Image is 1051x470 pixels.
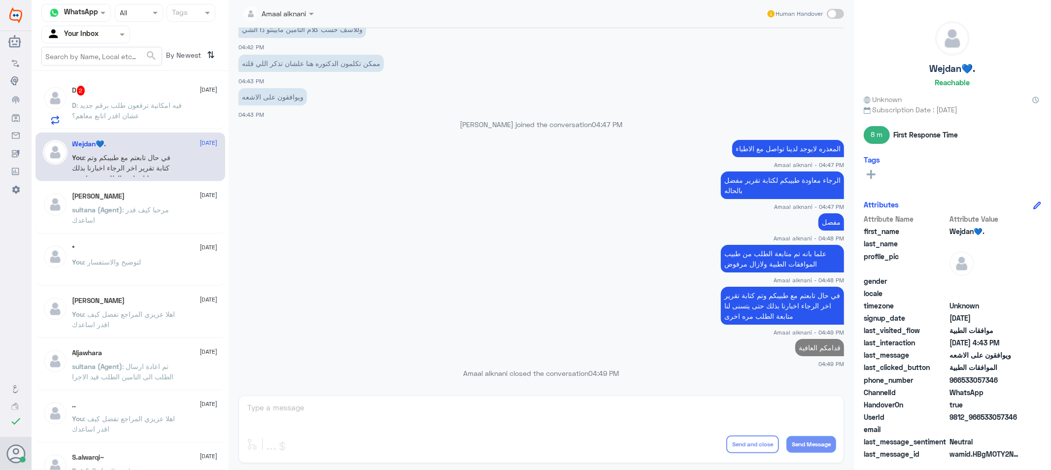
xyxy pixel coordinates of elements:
span: phone_number [864,375,948,385]
span: wamid.HBgMOTY2NTMzMDU3MzQ2FQIAEhgUM0FEQTM3Rjk3NDhBODYzQjE5MTAA [949,449,1021,459]
div: Tags [170,7,188,20]
p: 28/9/2025, 4:48 PM [818,213,844,231]
p: 28/9/2025, 4:48 PM [721,245,844,272]
span: 04:49 PM [818,360,844,368]
span: 8 m [864,126,890,144]
img: defaultAdmin.png [43,297,68,321]
img: yourInbox.svg [47,27,62,42]
span: 04:49 PM [589,369,619,377]
p: 28/9/2025, 4:42 PM [238,21,366,38]
span: Unknown [864,94,902,104]
span: last_clicked_button [864,362,948,372]
span: first_name [864,226,948,236]
span: 9812_966533057346 [949,412,1021,422]
i: ⇅ [207,47,215,63]
span: true [949,400,1021,410]
span: Human Handover [776,9,823,18]
span: Amaal alknani - 04:47 PM [774,161,844,169]
span: email [864,424,948,435]
span: last_interaction [864,337,948,348]
span: last_message_id [864,449,948,459]
span: 2 [77,86,85,96]
span: search [145,50,157,62]
h5: D [72,86,85,96]
span: Amaal alknani - 04:48 PM [774,234,844,242]
span: : في حال تابعتم مع طبيبكم وتم كتابة تقرير اخر الرجاء اخبارنا بذلك حتى يتسنى لنا متابعة الطلب مره ... [72,153,183,182]
span: Amaal alknani - 04:49 PM [774,328,844,336]
h5: Ahmed [72,192,125,201]
span: null [949,276,1021,286]
h6: Attributes [864,200,899,209]
span: Attribute Name [864,214,948,224]
span: 04:42 PM [238,44,264,50]
span: last_message [864,350,948,360]
span: You [72,310,84,318]
button: Send Message [786,436,836,453]
img: defaultAdmin.png [43,140,68,165]
span: : تم اعادة ارسال الطلب الى التامين الطلب قيد الاجرا [72,362,174,381]
button: search [145,48,157,64]
span: Unknown [949,301,1021,311]
span: [DATE] [200,295,218,304]
h5: ° [72,244,75,253]
img: defaultAdmin.png [43,244,68,269]
img: defaultAdmin.png [936,22,969,55]
span: [DATE] [200,452,218,461]
span: 0 [949,436,1021,447]
img: whatsapp.png [47,5,62,20]
h5: Wejdan💙. [930,63,976,74]
span: You [72,258,84,266]
img: defaultAdmin.png [43,86,68,110]
span: ويوافقون على الاشعه [949,350,1021,360]
span: : اهلا عزيزي المراجع تفضل كيف اقدر اساعدك [72,414,175,433]
h6: Tags [864,155,880,164]
span: You [72,153,84,162]
button: Avatar [6,444,25,463]
span: Amaal alknani - 04:47 PM [774,202,844,211]
p: 28/9/2025, 4:47 PM [732,140,844,157]
img: defaultAdmin.png [949,251,974,276]
input: Search by Name, Local etc… [42,47,162,65]
span: 966533057346 [949,375,1021,385]
p: 28/9/2025, 4:47 PM [721,171,844,199]
span: 2 [949,387,1021,398]
span: last_visited_flow [864,325,948,336]
span: Subscription Date : [DATE] [864,104,1041,115]
span: null [949,288,1021,299]
h5: S.alwarqi~ [72,453,105,462]
span: [DATE] [200,138,218,147]
span: 04:43 PM [238,78,264,84]
p: 28/9/2025, 4:49 PM [795,339,844,356]
span: [DATE] [200,191,218,200]
span: last_name [864,238,948,249]
span: 04:47 PM [592,120,623,129]
span: UserId [864,412,948,422]
span: sultana (Agent) [72,362,123,370]
p: 28/9/2025, 4:49 PM [721,287,844,325]
p: 28/9/2025, 4:43 PM [238,55,384,72]
i: check [10,415,22,427]
h5: Wejdan💙. [72,140,106,148]
p: 28/9/2025, 4:43 PM [238,88,307,105]
img: Widebot Logo [9,7,22,23]
img: defaultAdmin.png [43,192,68,217]
p: [PERSON_NAME] joined the conversation [238,119,844,130]
span: 2025-09-28T13:43:37.615Z [949,337,1021,348]
span: First Response Time [893,130,958,140]
span: Attribute Value [949,214,1021,224]
span: : فيه امكانية ترفعون طلب برقم جديد عشان اقدر اتابع معاهم؟ [72,101,182,120]
span: [DATE] [200,347,218,356]
span: [DATE] [200,243,218,252]
span: : لتوضيح والاستفسار [84,258,141,266]
span: null [949,424,1021,435]
span: Wejdan💙. [949,226,1021,236]
span: You [72,414,84,423]
p: Amaal alknani closed the conversation [238,368,844,378]
span: Amaal alknani - 04:48 PM [774,276,844,284]
h5: Ahmad Mansi [72,297,125,305]
span: D [72,101,77,109]
span: locale [864,288,948,299]
span: timezone [864,301,948,311]
h6: Reachable [935,78,970,87]
img: defaultAdmin.png [43,401,68,426]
